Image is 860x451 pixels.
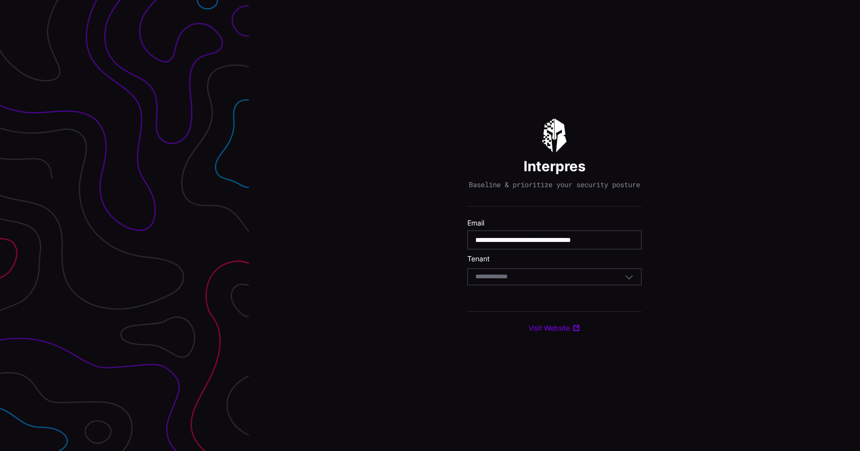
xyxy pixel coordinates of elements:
label: Email [467,219,642,227]
label: Tenant [467,254,642,263]
button: Toggle options menu [625,272,634,281]
h1: Interpres [524,157,586,175]
p: Baseline & prioritize your security posture [469,180,640,189]
a: Visit Website [529,324,580,333]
